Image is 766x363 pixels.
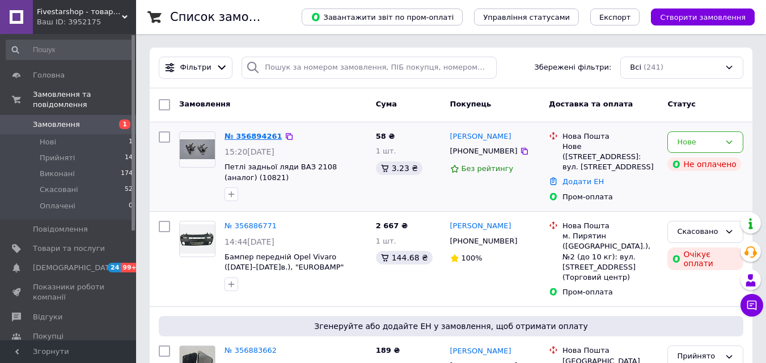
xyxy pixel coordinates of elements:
div: 3.23 ₴ [376,161,422,175]
div: Пром-оплата [562,192,658,202]
div: Скасовано [677,226,720,238]
button: Створити замовлення [651,8,755,25]
span: 1 шт. [376,147,396,155]
a: Фото товару [179,221,215,257]
span: 24 [108,263,121,272]
span: Головна [33,70,65,80]
div: Прийнято [677,351,720,362]
div: м. Пирятин ([GEOGRAPHIC_DATA].), №2 (до 10 кг): вул. [STREET_ADDRESS] (Торговий центр) [562,231,658,283]
div: Нова Пошта [562,345,658,356]
a: [PERSON_NAME] [450,346,511,357]
span: 58 ₴ [376,132,395,140]
span: Статус [667,100,696,108]
span: 1 [129,137,133,147]
div: Нова Пошта [562,131,658,142]
div: [PHONE_NUMBER] [448,234,520,249]
div: [PHONE_NUMBER] [448,144,520,159]
div: Не оплачено [667,157,740,171]
a: № 356883662 [225,346,277,355]
div: Очікує оплати [667,247,743,270]
a: Створити замовлення [640,12,755,21]
span: Створити замовлення [660,13,746,22]
span: 14 [125,153,133,163]
span: Всі [630,62,641,73]
button: Завантажити звіт по пром-оплаті [302,8,463,25]
span: Відгуки [33,312,62,322]
a: Петлі задньої ляди ВАЗ 2108 (аналог) (10821) [225,163,337,182]
div: Ваш ID: 3952175 [37,17,136,27]
div: Пром-оплата [562,287,658,297]
span: 174 [121,169,133,179]
span: Cума [376,100,397,108]
button: Управління статусами [474,8,579,25]
span: 100% [462,254,483,262]
input: Пошук [6,40,134,60]
a: № 356894261 [225,132,282,140]
span: 52 [125,185,133,195]
span: (241) [644,63,663,71]
span: 99+ [121,263,139,272]
span: Покупець [450,100,492,108]
span: Замовлення [179,100,230,108]
span: 189 ₴ [376,346,400,355]
span: Показники роботи компанії [33,282,105,302]
span: Оплачені [40,201,75,211]
span: 1 [119,119,130,129]
span: 0 [129,201,133,211]
a: Додати ЕН [562,177,604,186]
a: № 356886771 [225,221,277,230]
span: Експорт [599,13,631,22]
span: Повідомлення [33,224,88,234]
input: Пошук за номером замовлення, ПІБ покупця, номером телефону, Email, номером накладної [242,57,496,79]
span: Замовлення та повідомлення [33,89,136,110]
span: Виконані [40,169,75,179]
span: 2 667 ₴ [376,221,408,230]
img: Фото товару [180,139,215,159]
span: [DEMOGRAPHIC_DATA] [33,263,117,273]
span: 14:44[DATE] [225,237,274,246]
div: Нове [677,136,720,148]
span: 15:20[DATE] [225,147,274,156]
img: Фото товару [180,224,215,254]
span: Завантажити звіт по пром-оплаті [311,12,454,22]
div: Нове ([STREET_ADDRESS]: вул. [STREET_ADDRESS] [562,142,658,173]
div: 144.68 ₴ [376,251,433,264]
span: Покупці [33,331,64,341]
span: Без рейтингу [462,164,514,173]
a: [PERSON_NAME] [450,221,511,232]
button: Експорт [590,8,640,25]
span: Збережені фільтри: [534,62,611,73]
span: Управління статусами [483,13,570,22]
a: Фото товару [179,131,215,168]
span: 1 шт. [376,237,396,245]
span: Прийняті [40,153,75,163]
span: Згенеруйте або додайте ЕН у замовлення, щоб отримати оплату [163,321,739,332]
span: Доставка та оплата [549,100,633,108]
h1: Список замовлень [170,10,285,24]
button: Чат з покупцем [740,294,763,317]
a: Бампер передній Opel Vivaro ([DATE]–[DATE]в.), "EUROBAMP" [225,253,344,272]
span: Fivestarshop - товари для зручного та швидкого ремонту з доставкою по Україні. [37,7,122,17]
span: Замовлення [33,119,80,130]
span: Фільтри [180,62,211,73]
span: Нові [40,137,56,147]
div: Нова Пошта [562,221,658,231]
span: Товари та послуги [33,244,105,254]
a: [PERSON_NAME] [450,131,511,142]
span: Скасовані [40,185,78,195]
